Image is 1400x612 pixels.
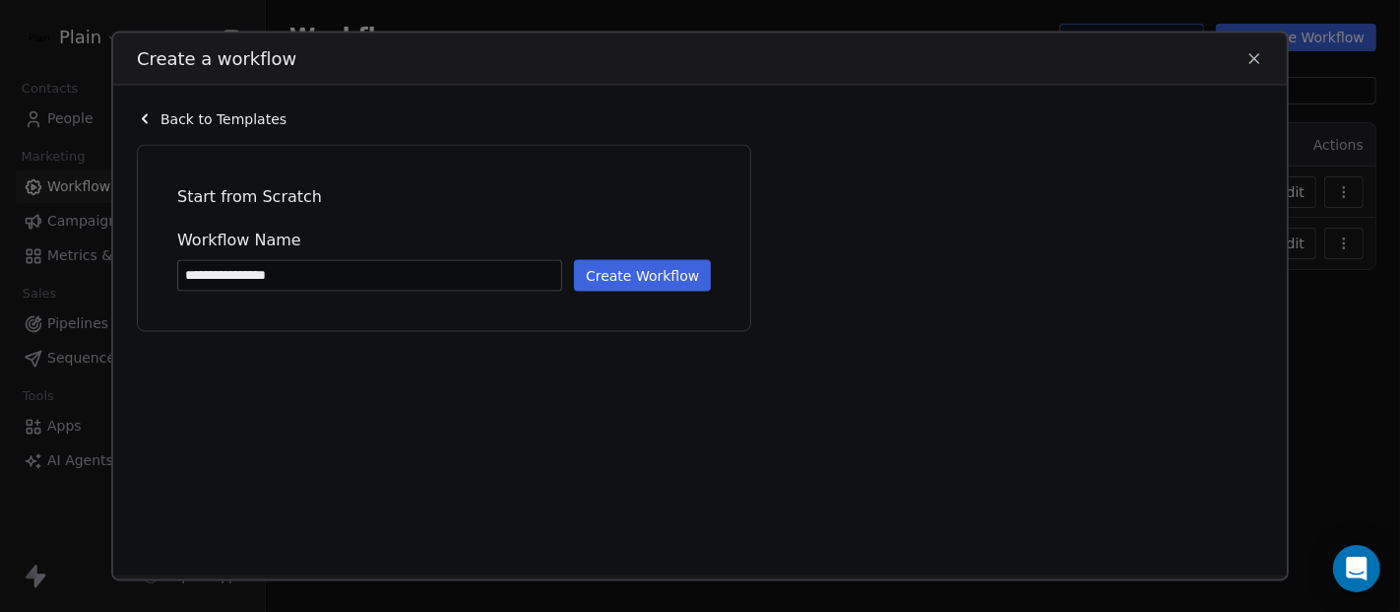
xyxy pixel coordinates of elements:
[1333,545,1380,592] div: Open Intercom Messenger
[574,259,711,291] button: Create Workflow
[177,184,711,208] span: Start from Scratch
[177,228,711,251] span: Workflow Name
[137,45,296,71] span: Create a workflow
[160,108,286,128] span: Back to Templates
